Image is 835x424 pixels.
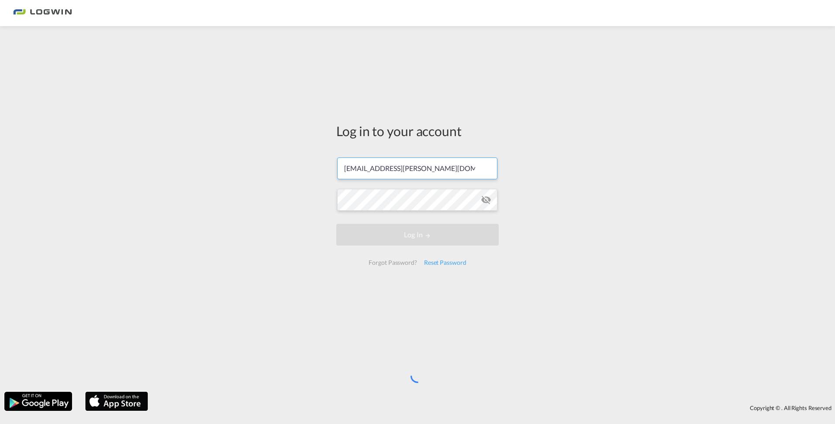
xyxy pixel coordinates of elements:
[337,157,497,179] input: Enter email/phone number
[336,224,499,246] button: LOGIN
[365,255,420,270] div: Forgot Password?
[336,122,499,140] div: Log in to your account
[152,400,835,415] div: Copyright © . All Rights Reserved
[13,3,72,23] img: bc73a0e0d8c111efacd525e4c8ad7d32.png
[421,255,470,270] div: Reset Password
[84,391,149,412] img: apple.png
[481,195,491,205] md-icon: icon-eye-off
[3,391,73,412] img: google.png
